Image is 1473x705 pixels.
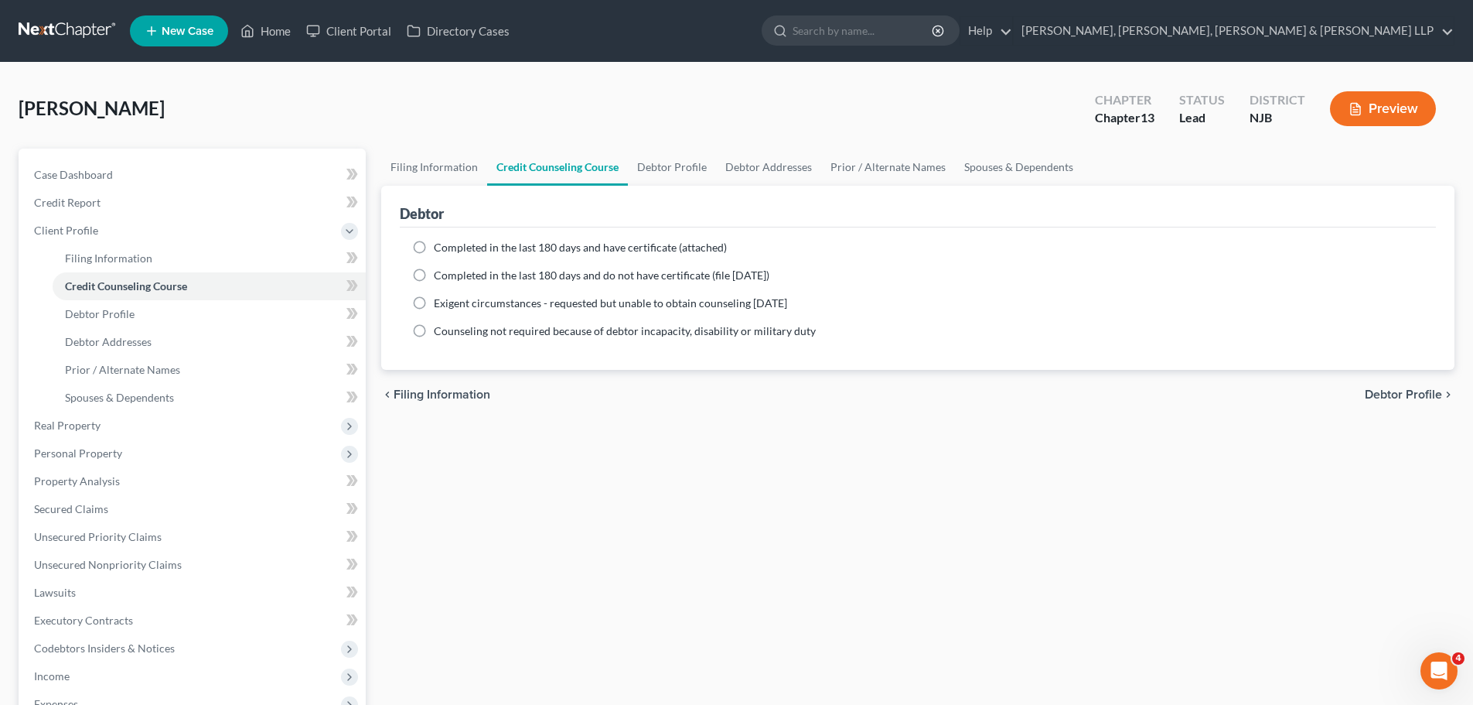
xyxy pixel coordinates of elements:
[233,17,298,45] a: Home
[34,419,101,432] span: Real Property
[298,17,399,45] a: Client Portal
[22,551,366,579] a: Unsecured Nonpriority Claims
[381,388,490,401] button: chevron_left Filing Information
[400,204,444,223] div: Debtor
[34,168,113,181] span: Case Dashboard
[1330,91,1436,126] button: Preview
[716,149,821,186] a: Debtor Addresses
[53,328,366,356] a: Debtor Addresses
[394,388,490,401] span: Filing Information
[34,474,120,488] span: Property Analysis
[34,196,101,209] span: Credit Report
[1365,388,1442,401] span: Debtor Profile
[34,614,133,627] span: Executory Contracts
[34,447,122,460] span: Personal Property
[34,558,182,571] span: Unsecured Nonpriority Claims
[34,669,70,683] span: Income
[434,269,769,282] span: Completed in the last 180 days and do not have certificate (file [DATE])
[1095,109,1154,127] div: Chapter
[22,189,366,217] a: Credit Report
[821,149,955,186] a: Prior / Alternate Names
[34,224,98,237] span: Client Profile
[34,642,175,655] span: Codebtors Insiders & Notices
[1095,91,1154,109] div: Chapter
[381,149,487,186] a: Filing Information
[34,530,162,543] span: Unsecured Priority Claims
[53,300,366,328] a: Debtor Profile
[22,467,366,495] a: Property Analysis
[65,252,152,265] span: Filing Information
[22,523,366,551] a: Unsecured Priority Claims
[434,296,787,310] span: Exigent circumstances - requested but unable to obtain counseling [DATE]
[434,324,816,337] span: Counseling not required because of debtor incapacity, disability or military duty
[1442,388,1454,401] i: chevron_right
[65,391,174,404] span: Spouses & Dependents
[955,149,1083,186] a: Spouses & Dependents
[65,307,135,320] span: Debtor Profile
[65,279,187,293] span: Credit Counseling Course
[53,384,366,412] a: Spouses & Dependents
[399,17,517,45] a: Directory Cases
[487,149,628,186] a: Credit Counseling Course
[1179,109,1225,127] div: Lead
[1014,17,1454,45] a: [PERSON_NAME], [PERSON_NAME], [PERSON_NAME] & [PERSON_NAME] LLP
[1452,652,1464,665] span: 4
[22,607,366,635] a: Executory Contracts
[22,495,366,523] a: Secured Claims
[22,579,366,607] a: Lawsuits
[53,356,366,384] a: Prior / Alternate Names
[1179,91,1225,109] div: Status
[960,17,1012,45] a: Help
[1420,652,1458,690] iframe: Intercom live chat
[65,335,152,348] span: Debtor Addresses
[381,388,394,401] i: chevron_left
[65,363,180,376] span: Prior / Alternate Names
[53,272,366,300] a: Credit Counseling Course
[34,586,76,599] span: Lawsuits
[1141,110,1154,125] span: 13
[34,502,108,515] span: Secured Claims
[19,97,165,119] span: [PERSON_NAME]
[628,149,716,186] a: Debtor Profile
[53,245,366,272] a: Filing Information
[434,241,727,254] span: Completed in the last 180 days and have certificate (attached)
[1365,388,1454,401] button: Debtor Profile chevron_right
[793,16,934,45] input: Search by name...
[162,26,213,37] span: New Case
[1250,109,1305,127] div: NJB
[1250,91,1305,109] div: District
[22,161,366,189] a: Case Dashboard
